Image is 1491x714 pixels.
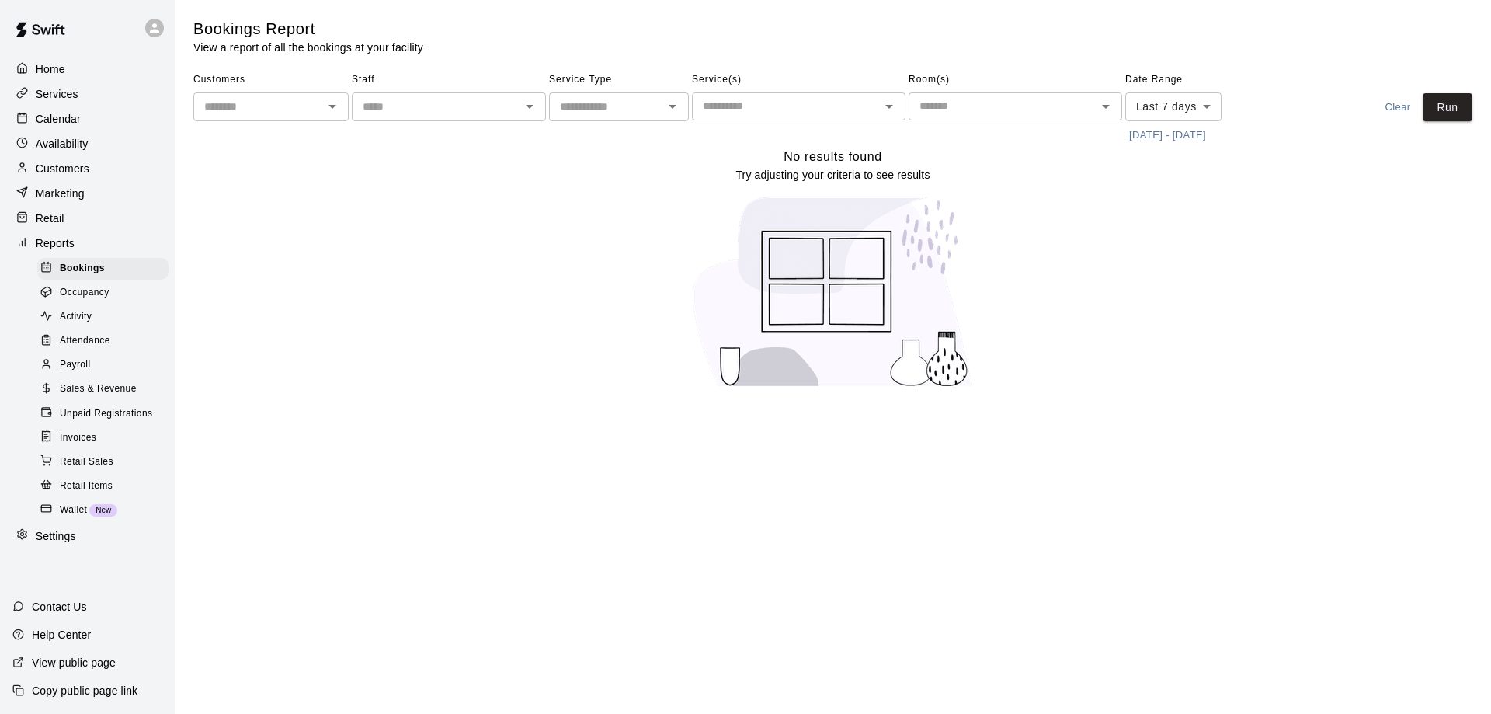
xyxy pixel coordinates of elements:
a: Retail Items [37,474,175,498]
div: Last 7 days [1125,92,1222,121]
div: Unpaid Registrations [37,403,169,425]
span: Room(s) [909,68,1122,92]
button: Open [519,96,540,117]
span: Staff [352,68,546,92]
a: Retail [12,207,162,230]
span: Payroll [60,357,90,373]
span: Retail Sales [60,455,113,470]
p: Copy public page link [32,683,137,698]
span: Bookings [60,261,105,277]
a: Services [12,82,162,106]
span: Unpaid Registrations [60,406,152,422]
a: Sales & Revenue [37,378,175,402]
a: Attendance [37,329,175,354]
a: Occupancy [37,280,175,305]
button: Clear [1373,93,1423,122]
p: Services [36,86,78,102]
a: Calendar [12,107,162,131]
p: Contact Us [32,599,87,615]
button: Open [321,96,343,117]
a: Retail Sales [37,450,175,474]
span: Customers [193,68,349,92]
div: Retail Sales [37,451,169,473]
a: Customers [12,157,162,180]
a: Reports [12,232,162,255]
div: Attendance [37,330,169,352]
p: Customers [36,161,89,176]
p: Marketing [36,186,85,201]
span: Attendance [60,333,110,349]
span: Service Type [549,68,689,92]
span: Service(s) [692,68,905,92]
a: Home [12,57,162,81]
p: Try adjusting your criteria to see results [735,167,930,183]
a: Settings [12,524,162,548]
img: No results found [678,183,989,401]
div: Activity [37,306,169,328]
button: Run [1423,93,1472,122]
button: Open [1095,96,1117,117]
p: Availability [36,136,89,152]
span: Wallet [60,503,87,518]
a: Marketing [12,182,162,205]
a: Availability [12,132,162,155]
span: New [89,506,117,514]
p: Retail [36,211,64,226]
span: Occupancy [60,285,109,301]
div: Payroll [37,354,169,376]
div: Sales & Revenue [37,378,169,400]
a: Unpaid Registrations [37,402,175,426]
p: Help Center [32,627,91,643]
p: Reports [36,235,75,251]
div: WalletNew [37,500,169,521]
h6: No results found [784,147,882,167]
a: Activity [37,305,175,329]
button: Open [878,96,900,117]
p: Home [36,61,65,77]
span: Activity [60,309,92,325]
div: Invoices [37,427,169,449]
a: WalletNew [37,498,175,522]
div: Bookings [37,258,169,280]
p: Settings [36,528,76,544]
a: Invoices [37,426,175,450]
button: [DATE] - [DATE] [1125,124,1210,148]
p: View public page [32,655,116,670]
button: Open [662,96,683,117]
h5: Bookings Report [193,19,423,40]
p: View a report of all the bookings at your facility [193,40,423,55]
div: Occupancy [37,282,169,304]
a: Payroll [37,354,175,378]
span: Invoices [60,430,96,446]
div: Retail Items [37,475,169,497]
p: Calendar [36,111,81,127]
span: Date Range [1125,68,1261,92]
span: Sales & Revenue [60,381,137,397]
span: Retail Items [60,479,113,494]
a: Bookings [37,256,175,280]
